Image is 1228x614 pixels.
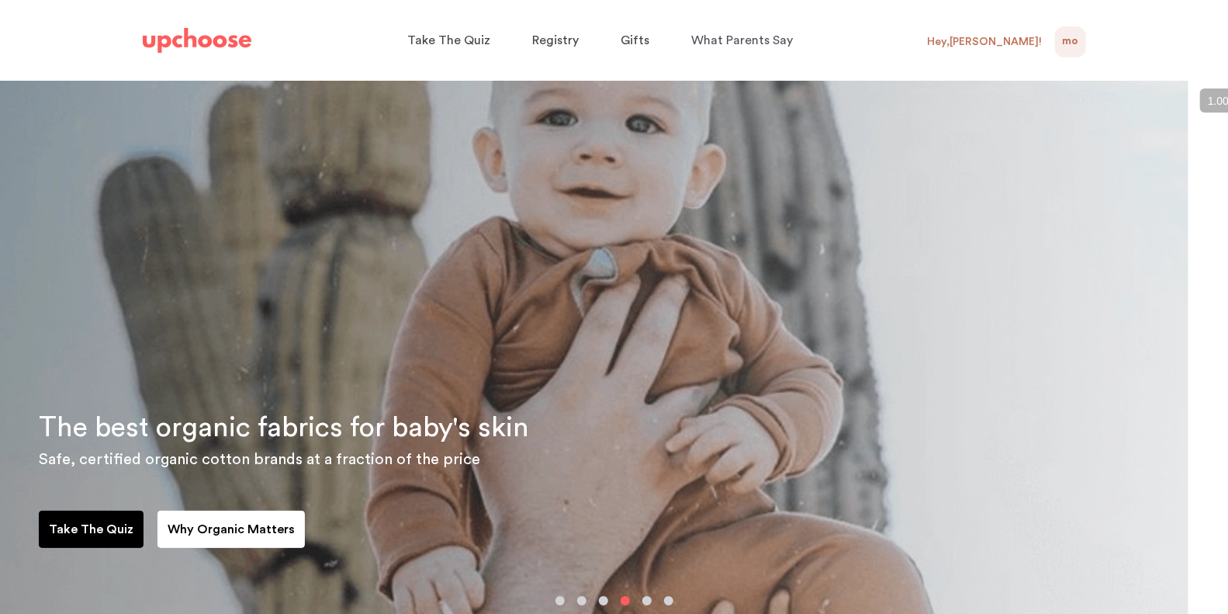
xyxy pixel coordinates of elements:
span: Take The Quiz [407,34,490,47]
h2: The best organic fabrics for baby's skin [39,410,808,447]
a: Take The Quiz [39,511,144,548]
a: UpChoose [143,25,251,57]
span: What Parents Say [691,34,793,47]
span: MO [1062,33,1078,51]
div: Hey, [PERSON_NAME] ! [928,35,1043,49]
img: UpChoose [143,28,251,53]
span: Registry [532,34,579,47]
span: Why Organic Matters [168,523,295,536]
span: Gifts [621,34,649,47]
a: Take The Quiz [407,26,495,56]
p: Safe, certified organic cotton brands at a fraction of the price [39,447,1170,472]
a: What Parents Say [691,26,797,56]
a: Registry [532,26,583,56]
a: Gifts [621,26,654,56]
p: Take The Quiz [49,520,133,539]
a: Why Organic Matters [157,511,305,548]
